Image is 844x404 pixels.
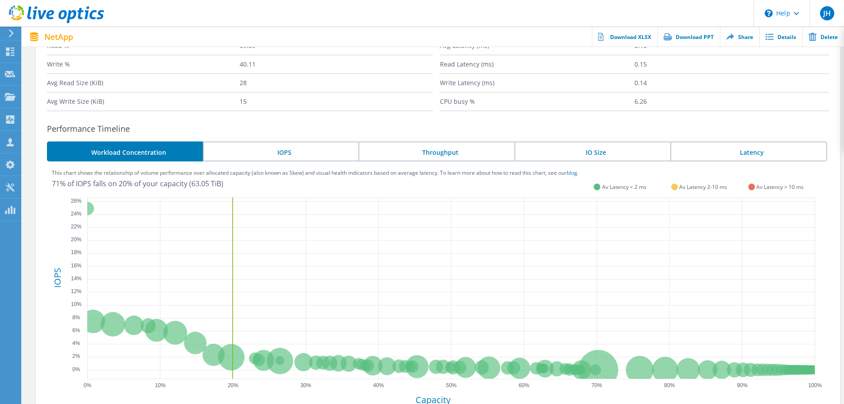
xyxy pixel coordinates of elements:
text: 12% [71,288,82,294]
label: 0.15 [634,55,829,73]
text: 10% [71,301,82,307]
text: 20% [71,236,82,243]
label: This chart shows the relationship of volume performance over allocated capacity (also known as Sk... [52,170,579,176]
label: Avg Read Size (KiB) [47,74,240,92]
label: CPU busy % [440,93,634,110]
text: 100% [808,382,822,388]
a: Live Optics Dashboard [9,19,104,25]
span: JH [823,10,831,17]
label: Av Latency < 2 ms [602,183,646,191]
text: 8% [73,314,81,321]
text: 16% [71,263,82,269]
li: Workload Concentration [47,141,203,161]
text: 0% [84,382,92,388]
a: Delete [802,27,844,47]
text: 40% [373,382,384,388]
text: 60% [519,382,529,388]
text: 18% [71,249,82,255]
text: 80% [664,382,675,388]
li: Latency [670,141,827,161]
label: 28 [240,74,432,92]
text: 0% [73,366,81,373]
li: IO Size [514,141,670,161]
label: 40.11 [240,55,432,73]
label: Read Latency (ms) [440,55,634,73]
label: Write % [47,55,240,73]
li: Throughput [358,141,514,161]
text: 14% [71,275,82,282]
a: Download PPT [657,27,720,47]
label: Avg Write Size (KiB) [47,93,240,110]
svg: \n [765,9,773,17]
span: blog [567,169,577,177]
span: NetApp [44,33,73,41]
text: 6% [73,327,81,333]
label: 6.26 [634,93,829,110]
label: Av Latency > 10 ms [756,183,804,191]
text: 2% [73,353,81,359]
h3: Performance Timeline [47,122,840,135]
text: 90% [737,382,748,388]
a: Share [720,27,759,47]
label: 0.14 [634,74,829,92]
text: 22% [71,224,82,230]
text: 50% [446,382,457,388]
text: IOPS [51,268,63,288]
text: 24% [71,211,82,217]
text: 30% [300,382,311,388]
li: IOPS [203,141,359,161]
label: 15 [240,93,432,110]
label: Write Latency (ms) [440,74,634,92]
a: Details [759,27,802,47]
text: 4% [73,340,81,346]
text: 20% [228,382,238,388]
label: Av Latency 2-10 ms [679,183,727,191]
text: 70% [591,382,602,388]
label: 71% of IOPS falls on 20% of your capacity (63.05 TiB) [52,179,223,188]
text: 26% [71,198,82,204]
text: 10% [155,382,166,388]
a: Download XLSX [592,27,657,47]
